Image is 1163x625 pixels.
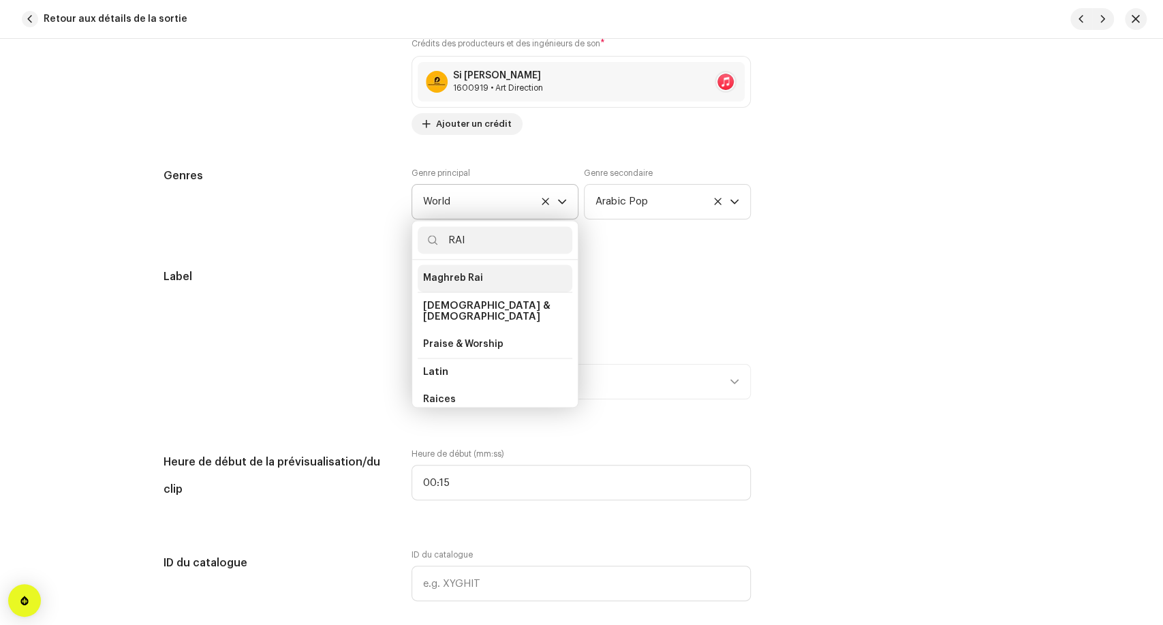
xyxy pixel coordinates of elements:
label: ID du catalogue [412,549,473,560]
h5: Genres [164,168,390,184]
li: Maghreb Rai [418,264,572,292]
span: Praise & Worship [423,337,503,351]
span: Raices [423,393,456,406]
span: World [423,185,557,219]
label: En contrat avec un label ? [412,269,751,279]
input: 00:15 [412,465,751,500]
h5: ID du catalogue [164,549,390,577]
span: Ajouter un crédit [436,110,512,138]
div: Si [PERSON_NAME] [453,70,543,81]
span: Arabic Pop [595,185,730,219]
ul: Option List [412,232,578,418]
span: Maghreb Rai [423,271,483,285]
label: Genre secondaire [584,168,653,179]
span: [DEMOGRAPHIC_DATA] & [DEMOGRAPHIC_DATA] [423,301,551,322]
label: Heure de début (mm:ss) [412,448,751,459]
div: dropdown trigger [557,185,567,219]
h5: Label [164,269,390,285]
input: e.g. XYGHIT [412,566,751,601]
div: Art Direction [453,82,543,93]
div: dropdown trigger [730,185,739,219]
small: Crédits des producteurs et des ingénieurs de son [412,40,600,48]
label: Genre principal [412,168,470,179]
h5: Heure de début de la prévisualisation/du clip [164,448,390,503]
div: Open Intercom Messenger [8,584,41,617]
li: Praise & Worship [418,331,572,358]
span: Latin [423,367,448,377]
img: 91aeb4a8-95d9-41b2-84a1-58e7b1338b56 [426,71,448,93]
button: Ajouter un crédit [412,113,523,135]
li: Raices [418,386,572,413]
